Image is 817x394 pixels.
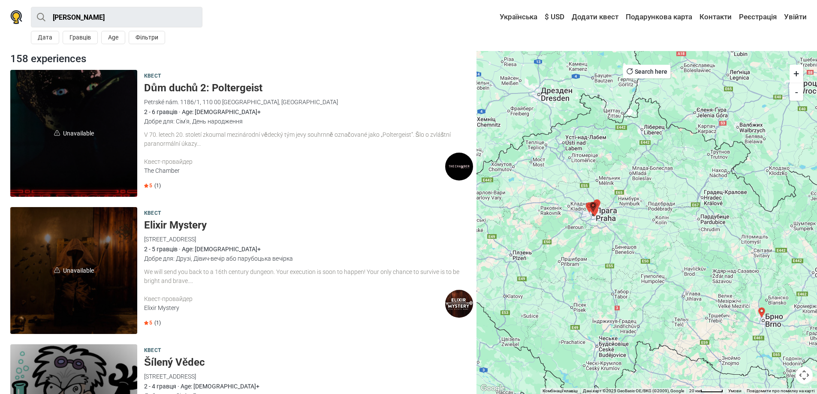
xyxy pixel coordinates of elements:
[144,244,473,254] div: 2 - 5 гравців · Age: [DEMOGRAPHIC_DATA]+
[144,117,473,126] div: Добре для: Сім'я, День народження
[144,130,473,148] div: V 70. letech 20. století zkoumal mezinárodní vědecký tým jevy souhrnně označované jako „Poltergei...
[144,304,445,313] div: Elixir Mystery
[543,9,567,25] a: $ USD
[592,199,602,210] div: Asylum: Room #606
[587,202,597,212] div: Mysterious Office
[445,153,473,180] img: The Chamber
[591,201,601,211] div: Kriminál
[144,82,473,94] h5: Dům duchů 2: Poltergeist
[144,182,152,189] span: 5
[583,388,684,393] span: Дані карт ©2025 GeoBasis-DE/BKG (©2009), Google
[144,268,473,286] div: We will send you back to a 16th century dungeon. Your execution is soon to happen! Your only chan...
[144,319,152,326] span: 5
[479,383,507,394] img: Google
[54,130,60,136] img: unavailable
[144,295,445,304] div: Квест-провайдер
[790,83,803,101] button: -
[697,9,734,25] a: Контакти
[782,9,807,25] a: Увійти
[144,209,161,218] span: Квест
[144,97,473,107] div: Petrské nám. 1186/1, 110 00 [GEOGRAPHIC_DATA], [GEOGRAPHIC_DATA]
[63,31,98,44] button: Гравців
[10,70,137,197] span: Unavailable
[570,9,621,25] a: Додати квест
[144,254,473,263] div: Добре для: Друзі, Дівич-вечір або парубоцька вечірка
[494,14,500,20] img: Українська
[491,9,540,25] a: Українська
[144,219,473,232] h5: Elixir Mystery
[10,207,137,334] span: Unavailable
[144,356,473,369] h5: Šílený Vědec
[31,31,59,44] button: Дата
[144,72,161,81] span: Квест
[144,346,161,355] span: Квест
[31,7,202,27] input: try “London”
[588,202,598,212] div: Dům duchů 2: Poltergeist
[144,157,445,166] div: Квест-провайдер
[796,367,813,384] button: Налаштування камери на Картах
[154,319,161,326] span: (1)
[689,388,700,393] span: 20 км
[144,107,473,117] div: 2 - 6 гравців · Age: [DEMOGRAPHIC_DATA]+
[584,202,594,213] div: Escape from Guantánamo
[144,321,148,325] img: Star
[54,267,60,273] img: unavailable
[144,372,473,381] div: [STREET_ADDRESS]
[144,235,473,244] div: [STREET_ADDRESS]
[747,388,814,393] a: Повідомити про помилку на карті
[790,65,803,83] button: +
[624,9,694,25] a: Подарункова карта
[479,383,507,394] a: Відкрити цю область на Картах Google (відкриється нове вікно)
[543,388,578,394] button: Комбінації клавіш
[144,183,148,188] img: Star
[129,31,165,44] button: Фільтри
[687,388,726,394] button: Масштаб карти: 20 км на 49 пікс.
[101,31,125,44] button: Age
[757,307,767,318] div: Paralelní Vesmír
[10,70,137,197] a: unavailableUnavailable Dům duchů 2: Poltergeist
[737,9,779,25] a: Реєстрація
[10,207,137,334] a: unavailableUnavailable Elixir Mystery
[144,166,445,175] div: The Chamber
[728,388,742,393] a: Умови
[10,10,22,24] img: Nowescape logo
[144,382,473,391] div: 2 - 4 гравця · Age: [DEMOGRAPHIC_DATA]+
[623,65,671,78] button: Search here
[7,51,476,66] div: 158 experiences
[445,290,473,318] img: Elixir Mystery
[154,182,161,189] span: (1)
